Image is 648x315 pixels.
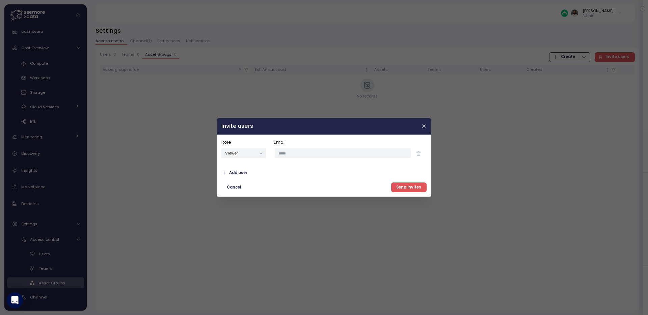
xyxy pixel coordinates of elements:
p: Role [221,139,269,146]
span: Add user [229,169,247,178]
button: Send invites [391,182,427,192]
button: Cancel [221,182,246,192]
span: Send invites [396,183,421,192]
p: Email [274,139,427,146]
div: Open Intercom Messenger [7,292,23,308]
h2: Invite users [221,124,253,129]
span: Cancel [227,183,241,192]
button: Add user [221,168,248,178]
button: Viewer [221,149,266,159]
